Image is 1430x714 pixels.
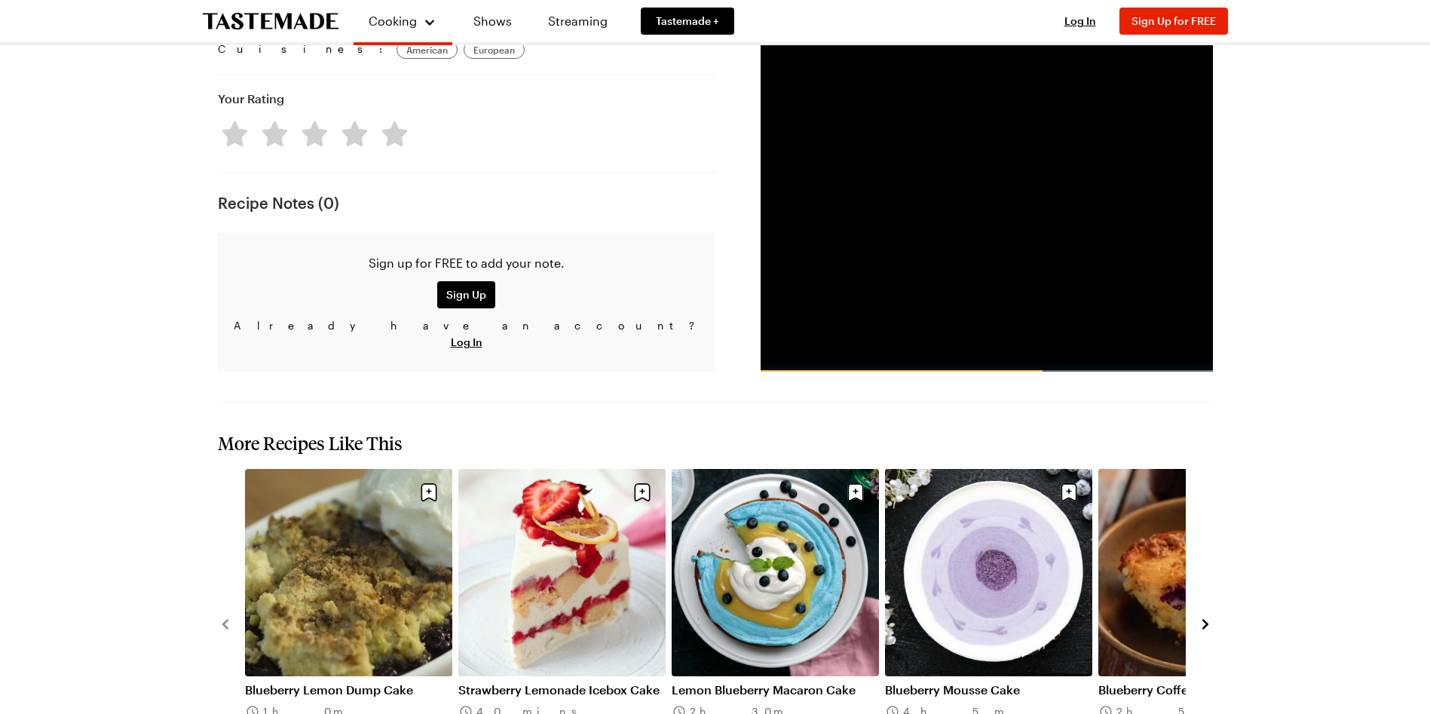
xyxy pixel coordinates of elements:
h4: Recipe Notes ( 0 ) [218,194,715,212]
button: Sign Up [437,281,495,308]
a: To Tastemade Home Page [203,13,338,30]
span: Sign Up [446,287,486,302]
button: navigate to previous item [218,614,233,633]
button: navigate to next item [1198,614,1213,633]
span: American [406,44,448,56]
h4: Your Rating [218,90,284,108]
button: Sign Up for FREE [1119,8,1228,35]
span: Tastemade + [656,14,719,29]
span: Cuisines: [218,41,390,59]
h2: More Recipes Like This [218,433,1213,454]
button: Save recipe [628,478,657,507]
a: American [397,41,458,59]
button: Cooking [369,6,437,36]
a: Lemon Blueberry Macaron Cake [672,682,879,697]
a: Blueberry Lemon Dump Cake [245,682,452,697]
a: Blueberry Coffee Cake [1098,682,1306,697]
span: Cooking [369,14,417,28]
a: Tastemade + [641,8,734,35]
button: Log In [451,335,482,350]
span: Sign Up for FREE [1131,14,1216,27]
a: European [464,41,525,59]
a: Blueberry Mousse Cake [885,682,1092,697]
button: Save recipe [1055,478,1083,507]
button: Log In [1050,14,1110,29]
a: Strawberry Lemonade Icebox Cake [458,682,666,697]
span: European [473,44,515,56]
span: Log In [1064,14,1096,27]
button: Save recipe [841,478,870,507]
p: Sign up for FREE to add your note. [230,254,703,272]
p: Already have an account? [230,317,703,351]
button: Save recipe [415,478,443,507]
